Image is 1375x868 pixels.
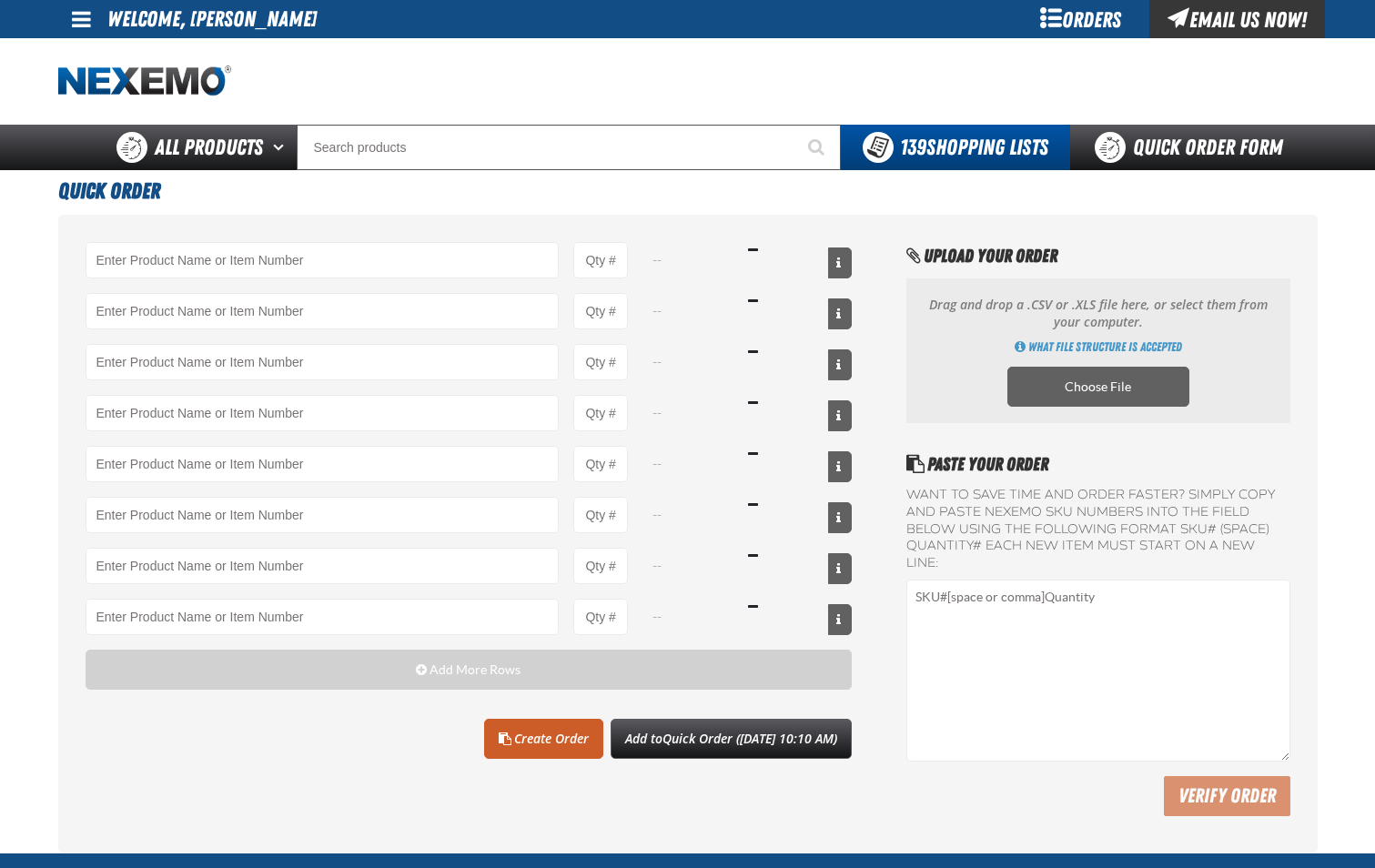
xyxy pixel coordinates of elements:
[86,242,560,278] : Product
[906,450,1289,478] h2: Paste Your Order
[1070,125,1317,170] a: Quick Order Form
[267,125,297,170] button: Open All Products pages
[1015,338,1182,356] a: Get Directions of how to import multiple products using an CSV, XLSX or ODS file. Opens a popup
[573,344,628,380] input: Product Quantity
[86,497,560,533] : Product
[795,125,841,170] button: Start Searching
[58,66,231,97] a: Home
[86,293,560,329] : Product
[86,599,560,635] : Product
[828,502,852,533] button: View All Prices
[573,497,628,533] input: Product Quantity
[906,487,1289,572] label: Want to save time and order faster? Simply copy and paste NEXEMO SKU numbers into the field below...
[625,730,837,747] span: Add to
[900,135,1048,160] span: Shopping Lists
[900,135,926,160] strong: 139
[484,719,603,759] : Create Order
[573,599,628,635] input: Product Quantity
[86,344,560,380] : Product
[86,446,560,482] : Product
[58,178,160,204] span: Quick Order
[86,650,853,690] button: Add More Rows
[662,730,837,747] span: Quick Order ([DATE] 10:10 AM)
[828,553,852,584] button: View All Prices
[573,548,628,584] input: Product Quantity
[86,395,560,431] : Product
[828,298,852,329] button: View All Prices
[841,125,1070,170] button: You have 139 Shopping Lists. Open to view details
[573,293,628,329] input: Product Quantity
[573,395,628,431] input: Product Quantity
[611,719,852,759] button: Add toQuick Order ([DATE] 10:10 AM)
[573,446,628,482] input: Product Quantity
[86,548,560,584] : Product
[573,242,628,278] input: Product Quantity
[925,297,1271,331] p: Drag and drop a .CSV or .XLS file here, or select them from your computer.
[828,451,852,482] button: View All Prices
[1007,367,1189,407] label: Choose CSV, XLSX or ODS file to import multiple products. Opens a popup
[155,131,263,164] span: All Products
[828,247,852,278] button: View All Prices
[297,125,841,170] input: Search
[906,242,1289,269] h2: Upload Your Order
[430,662,521,677] span: Add More Rows
[828,400,852,431] button: View All Prices
[828,349,852,380] button: View All Prices
[58,66,231,97] img: Nexemo logo
[828,604,852,635] button: View All Prices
